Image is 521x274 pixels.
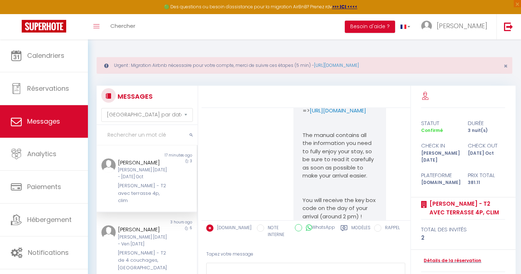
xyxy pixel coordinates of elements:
span: Analytics [27,149,56,158]
div: Prix total [463,171,510,180]
div: [DATE] Oct [463,150,510,164]
span: Notifications [28,248,69,257]
div: Tapez votre message [206,245,406,263]
a: [URL][DOMAIN_NAME] [314,62,359,68]
div: [PERSON_NAME] [DATE] - [DATE] Oct [118,167,167,180]
p: => [302,107,377,115]
a: >>> ICI <<<< [332,4,357,10]
a: ... [PERSON_NAME] [416,14,496,39]
a: [URL][DOMAIN_NAME] [310,107,366,114]
span: × [504,61,508,70]
div: Urgent : Migration Airbnb nécessaire pour votre compte, merci de suivre ces étapes (5 min) - [97,57,512,74]
span: Confirmé [421,127,443,133]
span: Chercher [110,22,135,30]
button: Besoin d'aide ? [345,21,395,33]
span: Calendriers [27,51,64,60]
div: Plateforme [416,171,463,180]
div: 17 minutes ago [147,153,196,158]
span: Paiements [27,182,61,191]
div: durée [463,119,510,128]
div: [PERSON_NAME] [118,158,167,167]
a: [PERSON_NAME] - T2 avec terrasse 4p, clim [427,200,505,217]
img: Super Booking [22,20,66,33]
button: Close [504,63,508,69]
div: [PERSON_NAME] [DATE] [416,150,463,164]
div: check in [416,141,463,150]
div: [PERSON_NAME] - T2 de 4 couchages, [GEOGRAPHIC_DATA] [118,249,167,271]
span: 6 [190,225,192,231]
img: ... [101,225,116,240]
label: NOTE INTERNE [264,224,289,238]
label: WhatsApp [302,224,335,232]
div: [PERSON_NAME] - T2 avec terrasse 4p, clim [118,182,167,204]
div: total des invités [421,225,505,234]
img: ... [101,158,116,173]
p: You will receive the key box code on the day of your arrival (around 2 pm) ! [302,196,377,221]
a: Détails de la réservation [421,257,481,264]
div: check out [463,141,510,150]
div: 381.11 [463,179,510,186]
div: statut [416,119,463,128]
a: Chercher [105,14,141,39]
h3: MESSAGES [116,88,153,104]
span: Messages [27,117,60,126]
label: Modèles [351,224,370,239]
label: RAPPEL [381,224,400,232]
img: logout [504,22,513,31]
div: [DOMAIN_NAME] [416,179,463,186]
span: [PERSON_NAME] [437,21,487,30]
div: 2 [421,234,505,242]
span: 3 [190,158,192,164]
div: [PERSON_NAME] [118,225,167,234]
label: [DOMAIN_NAME] [213,224,251,232]
div: 3 hours ago [147,219,196,225]
input: Rechercher un mot clé [97,125,198,145]
div: [PERSON_NAME] [DATE] - Ven [DATE] [118,234,167,248]
p: The manual contains all the information you need to fully enjoy your stay, so be sure to read it ... [302,131,377,180]
span: Réservations [27,84,69,93]
div: 3 nuit(s) [463,127,510,134]
span: Hébergement [27,215,72,224]
img: ... [421,21,432,31]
